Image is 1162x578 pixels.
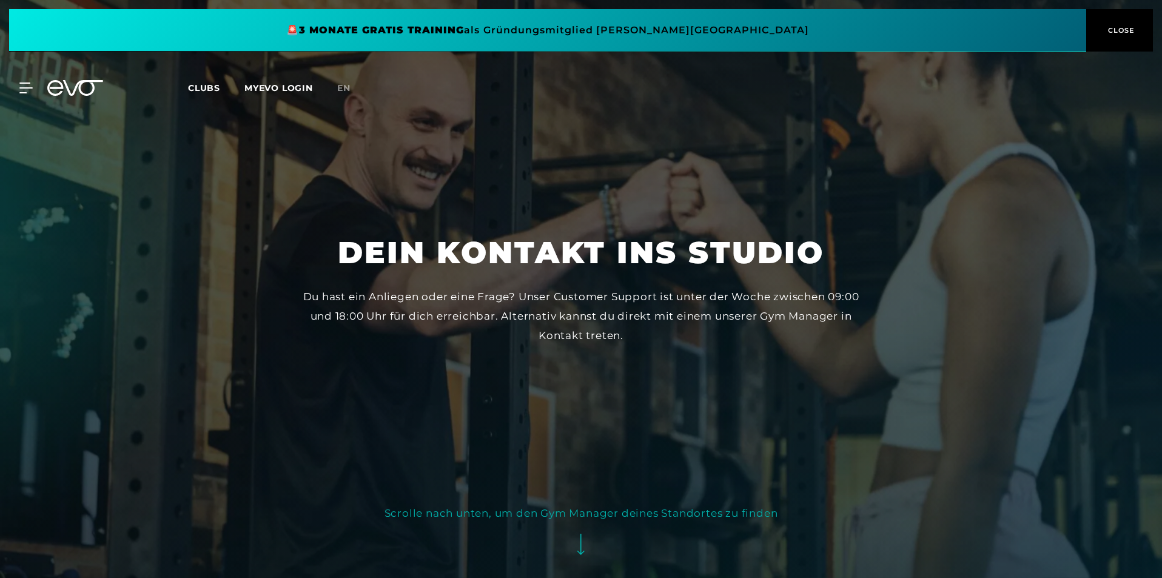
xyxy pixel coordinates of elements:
a: MYEVO LOGIN [244,82,313,93]
a: en [337,81,365,95]
button: CLOSE [1086,9,1153,52]
h1: Dein Kontakt ins Studio [338,233,824,272]
div: Scrolle nach unten, um den Gym Manager deines Standortes zu finden [385,503,778,523]
button: Scrolle nach unten, um den Gym Manager deines Standortes zu finden [385,503,778,566]
span: en [337,82,351,93]
a: Clubs [188,82,244,93]
span: CLOSE [1105,25,1135,36]
span: Clubs [188,82,220,93]
div: Du hast ein Anliegen oder eine Frage? Unser Customer Support ist unter der Woche zwischen 09:00 u... [297,287,865,346]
